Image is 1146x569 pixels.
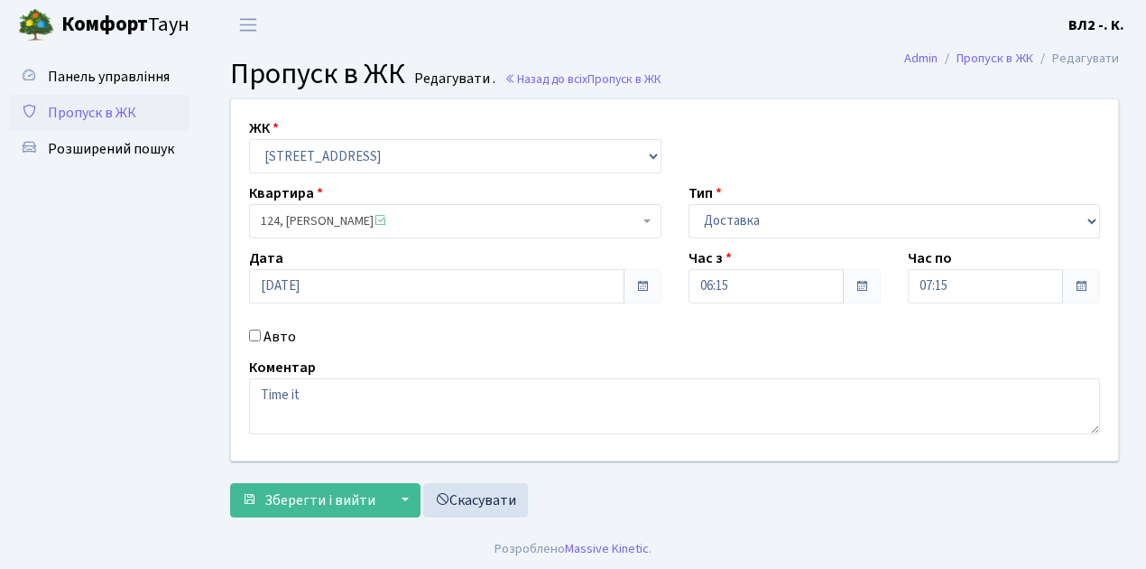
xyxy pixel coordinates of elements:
li: Редагувати [1033,49,1119,69]
button: Переключити навігацію [226,10,271,40]
a: Панель управління [9,59,189,95]
b: ВЛ2 -. К. [1068,15,1124,35]
span: 124, Денисенко Людмила Володимирівна <span class='la la-check-square text-success'></span> [261,212,639,230]
span: Пропуск в ЖК [230,53,405,95]
span: Панель управління [48,67,170,87]
textarea: Time it [249,378,1100,434]
span: 124, Денисенко Людмила Володимирівна <span class='la la-check-square text-success'></span> [249,204,661,238]
label: Квартира [249,182,323,204]
label: Тип [689,182,722,204]
div: Розроблено . [494,539,652,559]
a: Massive Kinetic [565,539,649,558]
label: Час з [689,247,732,269]
label: Авто [263,326,296,348]
nav: breadcrumb [877,40,1146,78]
span: Таун [61,10,189,41]
span: Пропуск в ЖК [587,70,661,88]
b: Комфорт [61,10,148,39]
label: Дата [249,247,283,269]
a: Розширений пошук [9,131,189,167]
small: Редагувати . [411,70,495,88]
a: Назад до всіхПропуск в ЖК [504,70,661,88]
span: Пропуск в ЖК [48,103,136,123]
button: Зберегти і вийти [230,483,387,518]
span: Зберегти і вийти [264,490,375,510]
label: ЖК [249,117,279,139]
a: ВЛ2 -. К. [1068,14,1124,36]
label: Час по [908,247,952,269]
span: Розширений пошук [48,139,174,159]
label: Коментар [249,357,316,378]
a: Пропуск в ЖК [9,95,189,131]
a: Пропуск в ЖК [957,49,1033,68]
a: Admin [904,49,938,68]
img: logo.png [18,7,54,43]
a: Скасувати [423,483,528,518]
